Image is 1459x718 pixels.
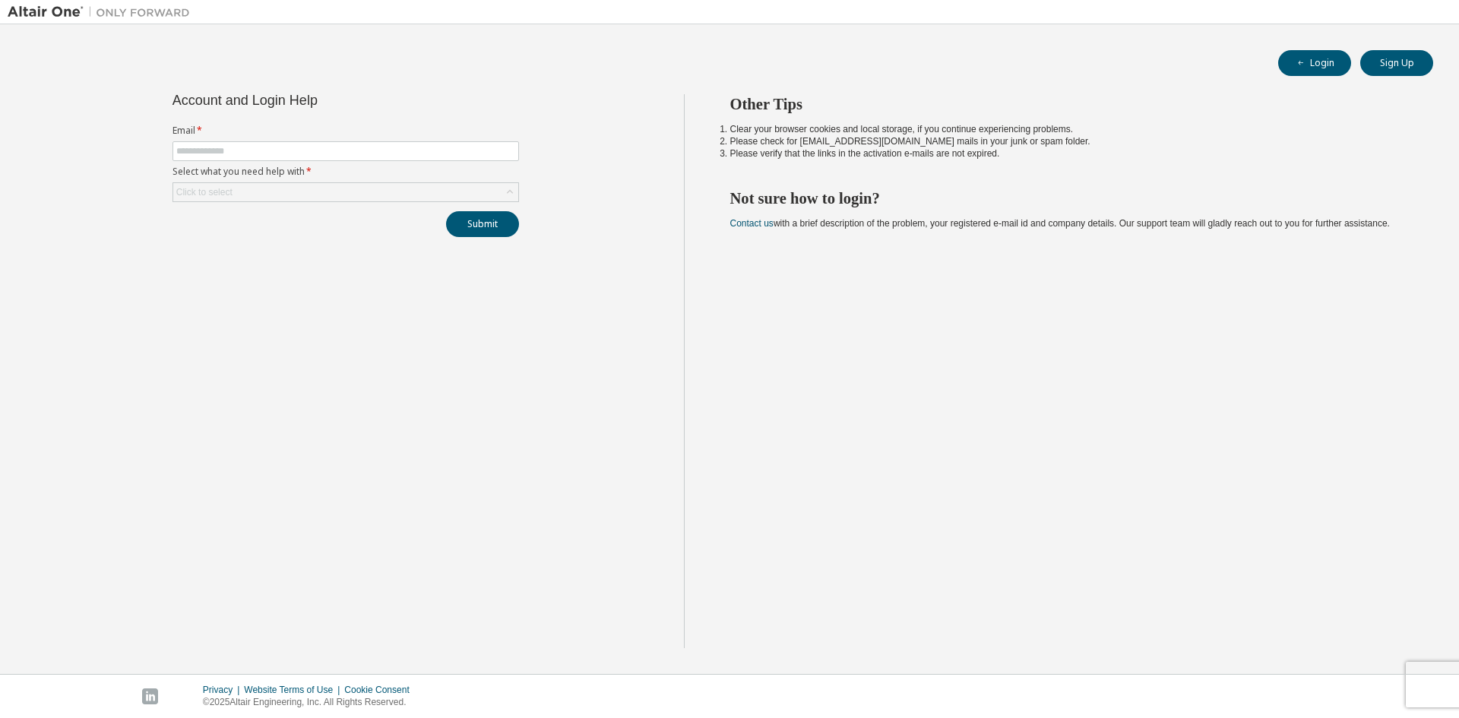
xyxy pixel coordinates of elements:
[244,684,344,696] div: Website Terms of Use
[730,94,1407,114] h2: Other Tips
[8,5,198,20] img: Altair One
[203,696,419,709] p: © 2025 Altair Engineering, Inc. All Rights Reserved.
[1360,50,1433,76] button: Sign Up
[172,166,519,178] label: Select what you need help with
[172,125,519,137] label: Email
[730,218,774,229] a: Contact us
[1278,50,1351,76] button: Login
[730,188,1407,208] h2: Not sure how to login?
[173,183,518,201] div: Click to select
[730,123,1407,135] li: Clear your browser cookies and local storage, if you continue experiencing problems.
[730,218,1390,229] span: with a brief description of the problem, your registered e-mail id and company details. Our suppo...
[203,684,244,696] div: Privacy
[344,684,418,696] div: Cookie Consent
[172,94,450,106] div: Account and Login Help
[176,186,233,198] div: Click to select
[446,211,519,237] button: Submit
[730,147,1407,160] li: Please verify that the links in the activation e-mails are not expired.
[142,688,158,704] img: linkedin.svg
[730,135,1407,147] li: Please check for [EMAIL_ADDRESS][DOMAIN_NAME] mails in your junk or spam folder.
